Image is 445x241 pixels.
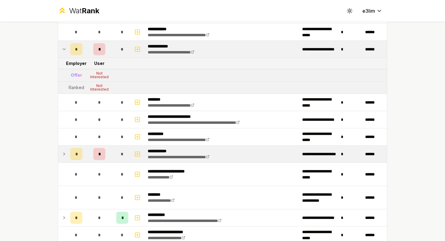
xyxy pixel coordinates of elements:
td: User [85,58,114,69]
span: Rank [82,6,99,15]
button: e3lim [358,5,387,16]
div: Not Interested [87,72,111,79]
div: Ranked [69,85,84,91]
td: Employer [68,58,85,69]
div: Offer [71,72,82,78]
div: Wat [69,6,99,16]
span: e3lim [362,7,375,14]
a: WatRank [58,6,99,16]
div: Not Interested [87,84,111,91]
